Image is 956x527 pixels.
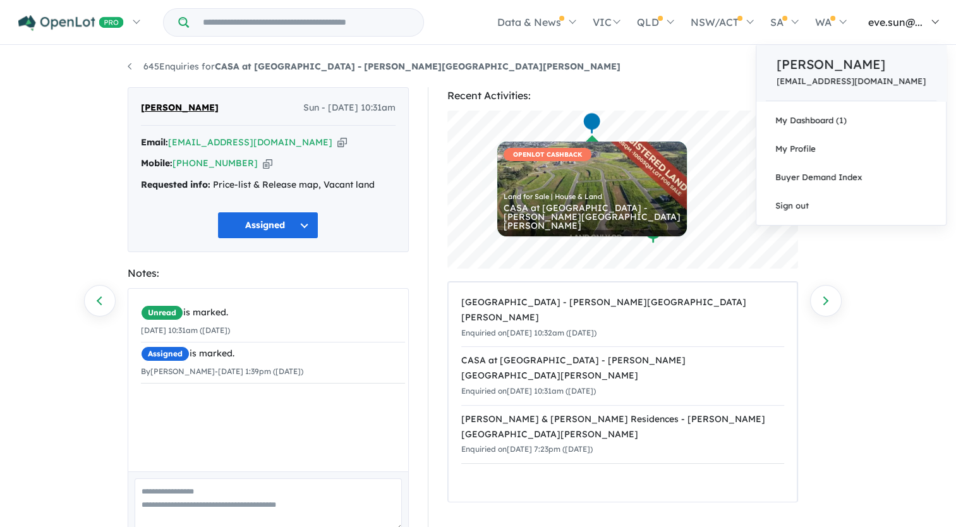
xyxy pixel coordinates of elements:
span: Assigned [141,346,190,361]
small: Enquiried on [DATE] 10:31am ([DATE]) [461,386,596,396]
div: CASA at [GEOGRAPHIC_DATA] - [PERSON_NAME][GEOGRAPHIC_DATA][PERSON_NAME] [504,203,681,230]
span: Unread [141,305,183,320]
a: My Profile [756,135,946,163]
strong: Mobile: [141,157,172,169]
div: is marked. [141,305,405,320]
button: Copy [263,157,272,170]
span: eve.sun@... [868,16,923,28]
button: Copy [337,136,347,149]
strong: CASA at [GEOGRAPHIC_DATA] - [PERSON_NAME][GEOGRAPHIC_DATA][PERSON_NAME] [215,61,620,72]
div: Recent Activities: [447,87,798,104]
strong: Email: [141,136,168,148]
small: By [PERSON_NAME] - [DATE] 1:39pm ([DATE]) [141,366,303,376]
div: Notes: [128,265,409,282]
a: [PERSON_NAME] & [PERSON_NAME] Residences - [PERSON_NAME][GEOGRAPHIC_DATA][PERSON_NAME]Enquiried o... [461,405,784,464]
canvas: Map [447,111,798,269]
div: [GEOGRAPHIC_DATA] - [PERSON_NAME][GEOGRAPHIC_DATA][PERSON_NAME] [461,295,784,325]
span: [PERSON_NAME] [141,100,219,116]
div: Land for Sale | House & Land [504,193,681,200]
small: [DATE] 10:31am ([DATE]) [141,325,230,335]
span: Sun - [DATE] 10:31am [303,100,396,116]
a: [GEOGRAPHIC_DATA] - [PERSON_NAME][GEOGRAPHIC_DATA][PERSON_NAME]Enquiried on[DATE] 10:32am ([DATE]) [461,289,784,347]
a: [EMAIL_ADDRESS][DOMAIN_NAME] [777,76,926,86]
input: Try estate name, suburb, builder or developer [191,9,421,36]
strong: Requested info: [141,179,210,190]
small: Enquiried on [DATE] 7:23pm ([DATE]) [461,444,593,454]
a: Buyer Demand Index [756,163,946,191]
img: Openlot PRO Logo White [18,15,124,31]
span: My Profile [775,143,816,154]
a: [PERSON_NAME] [777,55,926,74]
div: CASA at [GEOGRAPHIC_DATA] - [PERSON_NAME][GEOGRAPHIC_DATA][PERSON_NAME] [461,353,784,384]
a: 645Enquiries forCASA at [GEOGRAPHIC_DATA] - [PERSON_NAME][GEOGRAPHIC_DATA][PERSON_NAME] [128,61,620,72]
div: [PERSON_NAME] & [PERSON_NAME] Residences - [PERSON_NAME][GEOGRAPHIC_DATA][PERSON_NAME] [461,412,784,442]
a: OPENLOT CASHBACK Land for Sale | House & Land CASA at [GEOGRAPHIC_DATA] - [PERSON_NAME][GEOGRAPHI... [497,142,687,236]
a: [EMAIL_ADDRESS][DOMAIN_NAME] [168,136,332,148]
a: [PHONE_NUMBER] [172,157,258,169]
a: My Dashboard (1) [756,106,946,135]
div: Price-list & Release map, Vacant land [141,178,396,193]
button: Assigned [217,212,318,239]
div: is marked. [141,346,405,361]
small: Enquiried on [DATE] 10:32am ([DATE]) [461,328,596,337]
a: Sign out [756,191,946,220]
a: CASA at [GEOGRAPHIC_DATA] - [PERSON_NAME][GEOGRAPHIC_DATA][PERSON_NAME]Enquiried on[DATE] 10:31am... [461,346,784,405]
div: Map marker [582,112,601,135]
nav: breadcrumb [128,59,829,75]
span: OPENLOT CASHBACK [504,148,591,161]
